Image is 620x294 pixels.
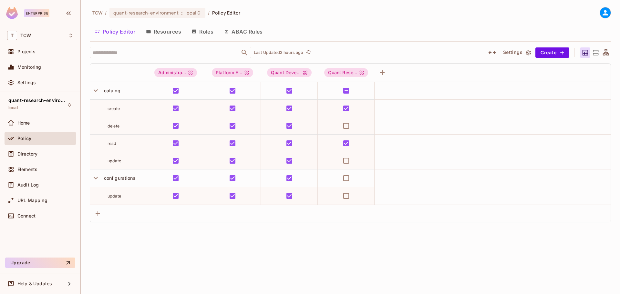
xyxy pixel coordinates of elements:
[101,175,136,181] span: configurations
[17,80,36,85] span: Settings
[17,281,52,286] span: Help & Updates
[17,49,36,54] span: Projects
[324,68,368,77] div: Quant Rese...
[212,68,253,77] span: Platform Engineer
[185,10,196,16] span: local
[154,68,197,77] span: Administrator
[108,106,120,111] span: create
[219,24,268,40] button: ABAC Rules
[8,105,18,110] span: local
[24,9,49,17] div: Enterprise
[17,213,36,218] span: Connect
[17,136,31,141] span: Policy
[105,10,107,16] li: /
[212,68,253,77] div: Platform E...
[17,151,37,157] span: Directory
[108,158,121,163] span: update
[6,7,18,19] img: SReyMgAAAABJRU5ErkJggg==
[306,49,311,56] span: refresh
[5,258,75,268] button: Upgrade
[501,47,533,58] button: Settings
[108,141,117,146] span: read
[92,10,102,16] span: the active workspace
[17,198,47,203] span: URL Mapping
[535,47,569,58] button: Create
[17,182,39,188] span: Audit Log
[303,49,312,56] span: Click to refresh data
[17,120,30,126] span: Home
[108,124,119,128] span: delete
[101,88,120,93] span: catalog
[17,65,41,70] span: Monitoring
[20,33,31,38] span: Workspace: TCW
[17,167,37,172] span: Elements
[212,10,241,16] span: Policy Editor
[8,98,67,103] span: quant-research-environment
[254,50,303,55] p: Last Updated 2 hours ago
[181,10,183,15] span: :
[208,10,210,16] li: /
[7,31,17,40] span: T
[108,194,121,198] span: update
[324,68,368,77] span: Quant Researcher
[267,68,312,77] span: Quant Developer
[113,10,179,16] span: quant-research-environment
[240,48,249,57] button: Open
[186,24,219,40] button: Roles
[267,68,312,77] div: Quant Deve...
[154,68,197,77] div: Administra...
[305,49,312,56] button: refresh
[141,24,186,40] button: Resources
[90,24,141,40] button: Policy Editor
